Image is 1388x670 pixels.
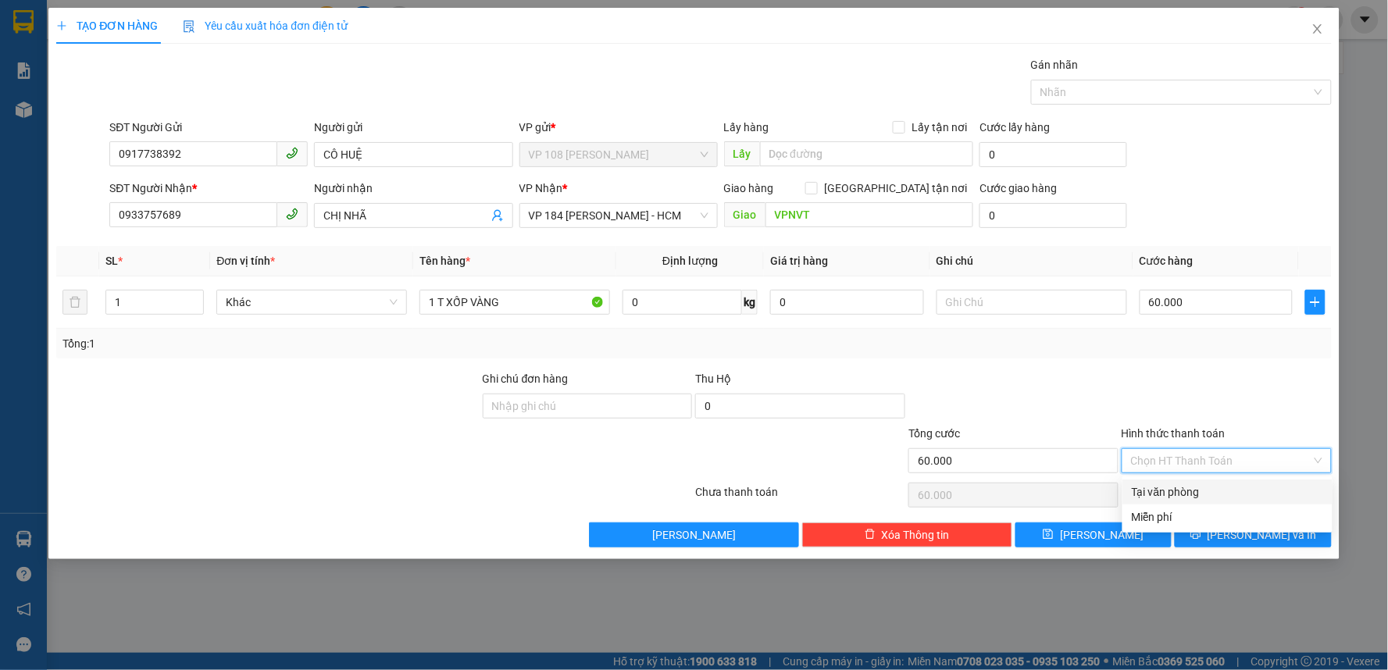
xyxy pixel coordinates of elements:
[802,522,1012,547] button: deleteXóa Thông tin
[770,255,828,267] span: Giá trị hàng
[1175,522,1332,547] button: printer[PERSON_NAME] và In
[724,141,760,166] span: Lấy
[62,335,536,352] div: Tổng: 1
[519,119,718,136] div: VP gửi
[905,119,973,136] span: Lấy tận nơi
[1060,526,1144,543] span: [PERSON_NAME]
[529,143,708,166] span: VP 108 Lê Hồng Phong - Vũng Tàu
[216,255,275,267] span: Đơn vị tính
[109,180,308,197] div: SĐT Người Nhận
[183,20,195,33] img: icon
[765,202,974,227] input: Dọc đường
[937,290,1127,315] input: Ghi Chú
[1311,23,1324,35] span: close
[483,394,693,419] input: Ghi chú đơn hàng
[882,526,950,543] span: Xóa Thông tin
[1305,290,1325,315] button: plus
[818,180,973,197] span: [GEOGRAPHIC_DATA] tận nơi
[908,427,960,440] span: Tổng cước
[1122,427,1226,440] label: Hình thức thanh toán
[724,121,769,134] span: Lấy hàng
[979,182,1057,194] label: Cước giao hàng
[979,121,1050,134] label: Cước lấy hàng
[1015,522,1172,547] button: save[PERSON_NAME]
[483,372,569,385] label: Ghi chú đơn hàng
[1140,255,1194,267] span: Cước hàng
[286,208,298,220] span: phone
[652,526,736,543] span: [PERSON_NAME]
[724,182,774,194] span: Giao hàng
[742,290,758,315] span: kg
[1132,508,1323,526] div: Miễn phí
[183,20,348,32] span: Yêu cầu xuất hóa đơn điện tử
[979,142,1127,167] input: Cước lấy hàng
[760,141,974,166] input: Dọc đường
[314,180,512,197] div: Người nhận
[314,119,512,136] div: Người gửi
[286,147,298,159] span: phone
[770,290,924,315] input: 0
[62,290,87,315] button: delete
[865,529,876,541] span: delete
[419,255,470,267] span: Tên hàng
[105,255,118,267] span: SL
[694,483,907,511] div: Chưa thanh toán
[1306,296,1324,308] span: plus
[724,202,765,227] span: Giao
[979,203,1127,228] input: Cước giao hàng
[930,246,1133,276] th: Ghi chú
[529,204,708,227] span: VP 184 Nguyễn Văn Trỗi - HCM
[109,119,308,136] div: SĐT Người Gửi
[1208,526,1317,543] span: [PERSON_NAME] và In
[1031,59,1079,71] label: Gán nhãn
[1132,483,1323,501] div: Tại văn phòng
[419,290,610,315] input: VD: Bàn, Ghế
[589,522,799,547] button: [PERSON_NAME]
[491,209,504,222] span: user-add
[695,372,731,385] span: Thu Hộ
[1296,8,1340,52] button: Close
[519,182,563,194] span: VP Nhận
[1190,529,1201,541] span: printer
[56,20,67,31] span: plus
[56,20,158,32] span: TẠO ĐƠN HÀNG
[1043,529,1054,541] span: save
[226,290,398,314] span: Khác
[662,255,718,267] span: Định lượng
